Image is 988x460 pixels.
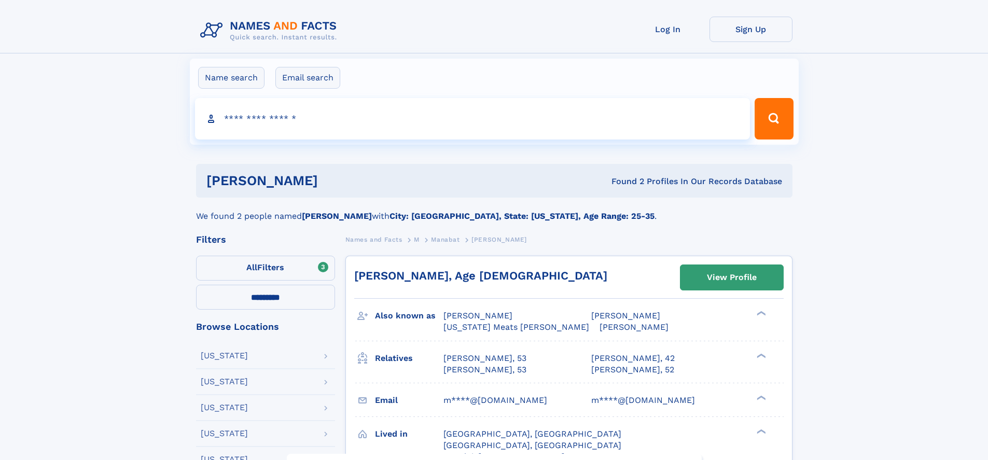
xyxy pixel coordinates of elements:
[443,353,526,364] a: [PERSON_NAME], 53
[680,265,783,290] a: View Profile
[246,262,257,272] span: All
[196,235,335,244] div: Filters
[196,198,792,222] div: We found 2 people named with .
[201,352,248,360] div: [US_STATE]
[201,378,248,386] div: [US_STATE]
[755,98,793,140] button: Search Button
[627,17,709,42] a: Log In
[196,322,335,331] div: Browse Locations
[431,236,460,243] span: Manabat
[707,266,757,289] div: View Profile
[196,17,345,45] img: Logo Names and Facts
[201,403,248,412] div: [US_STATE]
[195,98,750,140] input: search input
[443,311,512,320] span: [PERSON_NAME]
[414,236,420,243] span: M
[302,211,372,221] b: [PERSON_NAME]
[375,425,443,443] h3: Lived in
[754,310,767,317] div: ❯
[196,256,335,281] label: Filters
[471,236,527,243] span: [PERSON_NAME]
[709,17,792,42] a: Sign Up
[198,67,265,89] label: Name search
[443,364,526,375] a: [PERSON_NAME], 53
[591,353,675,364] a: [PERSON_NAME], 42
[389,211,655,221] b: City: [GEOGRAPHIC_DATA], State: [US_STATE], Age Range: 25-35
[206,174,465,187] h1: [PERSON_NAME]
[375,350,443,367] h3: Relatives
[375,392,443,409] h3: Email
[443,322,589,332] span: [US_STATE] Meats [PERSON_NAME]
[754,394,767,401] div: ❯
[345,233,402,246] a: Names and Facts
[591,311,660,320] span: [PERSON_NAME]
[754,428,767,435] div: ❯
[354,269,607,282] a: [PERSON_NAME], Age [DEMOGRAPHIC_DATA]
[414,233,420,246] a: M
[375,307,443,325] h3: Also known as
[275,67,340,89] label: Email search
[465,176,782,187] div: Found 2 Profiles In Our Records Database
[443,440,621,450] span: [GEOGRAPHIC_DATA], [GEOGRAPHIC_DATA]
[600,322,669,332] span: [PERSON_NAME]
[201,429,248,438] div: [US_STATE]
[431,233,460,246] a: Manabat
[443,429,621,439] span: [GEOGRAPHIC_DATA], [GEOGRAPHIC_DATA]
[754,352,767,359] div: ❯
[591,364,674,375] a: [PERSON_NAME], 52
